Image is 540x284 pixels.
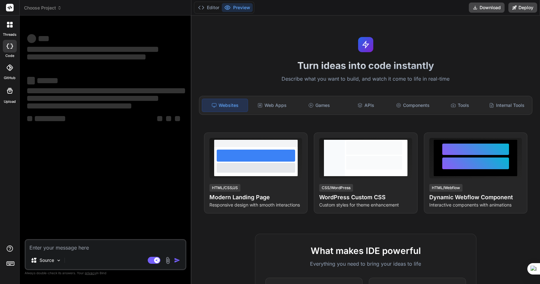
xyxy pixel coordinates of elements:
div: Tools [437,99,482,112]
span: ‌ [27,77,35,84]
h4: WordPress Custom CSS [319,193,412,202]
span: ‌ [166,116,171,121]
p: Custom styles for theme enhancement [319,202,412,208]
p: Always double-check its answers. Your in Bind [25,270,186,276]
button: Download [469,3,505,13]
span: ‌ [27,54,146,59]
div: APIs [343,99,389,112]
label: GitHub [4,75,16,81]
div: Web Apps [249,99,295,112]
label: Upload [4,99,16,104]
div: Websites [202,99,248,112]
button: Editor [196,3,222,12]
span: Choose Project [24,5,62,11]
span: ‌ [175,116,180,121]
img: attachment [164,257,171,264]
span: ‌ [27,47,158,52]
button: Preview [222,3,253,12]
p: Interactive components with animations [429,202,522,208]
p: Responsive design with smooth interactions [209,202,302,208]
img: icon [174,257,180,263]
span: ‌ [27,96,158,101]
span: ‌ [157,116,162,121]
h2: What makes IDE powerful [265,244,466,257]
h4: Modern Landing Page [209,193,302,202]
span: ‌ [27,103,131,108]
span: privacy [85,271,96,275]
div: Games [296,99,342,112]
span: ‌ [27,34,36,43]
p: Source [40,257,54,263]
button: Deploy [508,3,537,13]
span: ‌ [35,116,65,121]
h1: Turn ideas into code instantly [195,60,536,71]
div: CSS/WordPress [319,184,353,192]
span: ‌ [27,88,185,93]
span: ‌ [39,36,49,41]
label: code [5,53,14,59]
p: Everything you need to bring your ideas to life [265,260,466,268]
span: ‌ [37,78,58,83]
span: ‌ [27,116,32,121]
p: Describe what you want to build, and watch it come to life in real-time [195,75,536,83]
div: Components [390,99,436,112]
div: Internal Tools [484,99,530,112]
img: Pick Models [56,258,61,263]
h4: Dynamic Webflow Component [429,193,522,202]
div: HTML/Webflow [429,184,462,192]
label: threads [3,32,16,37]
div: HTML/CSS/JS [209,184,240,192]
